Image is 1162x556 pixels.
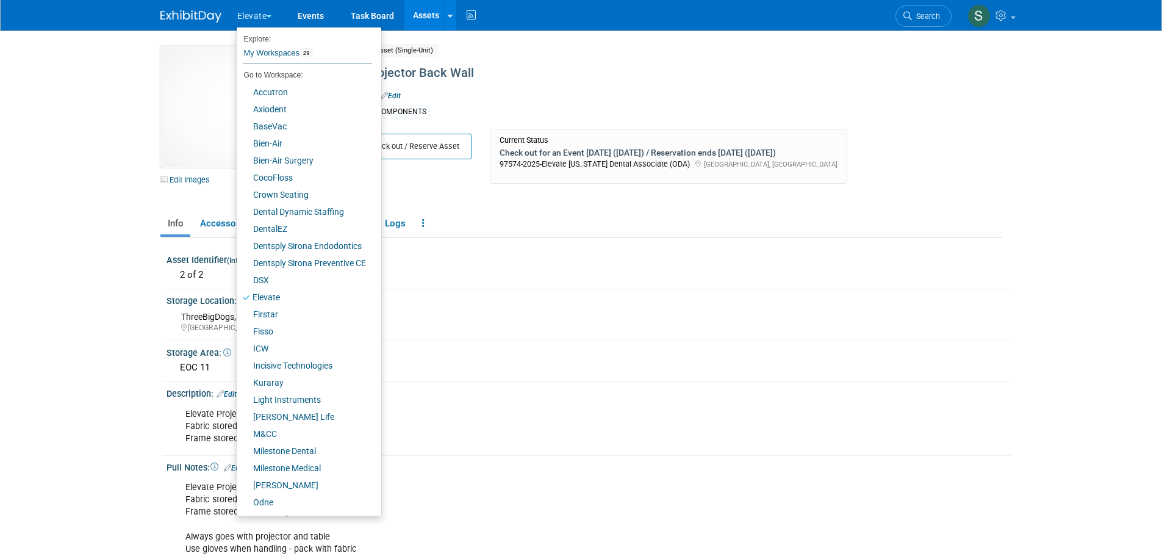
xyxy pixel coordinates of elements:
a: Crown Seating [237,186,372,203]
a: Axiodent [237,101,372,118]
span: 29 [299,48,314,58]
div: Description: [167,385,1011,400]
a: Bien-Air Surgery [237,152,372,169]
a: Edit [381,92,401,100]
a: Dentsply Sirona Endodontics [237,237,372,255]
a: Edit Images [160,172,215,187]
a: Dental Dynamic Staffing [237,203,372,220]
span: Storage Area: [167,348,231,358]
span: 97574-2025-Elevate [US_STATE] Dental Associate (ODA) [500,159,690,168]
div: 10' Projector Back Wall [343,62,902,84]
a: [PERSON_NAME] Life [237,408,372,425]
div: Tags [346,91,902,126]
a: Bien-Air [237,135,372,152]
a: Kuraray [237,374,372,391]
a: BaseVac [237,118,372,135]
a: Dentsply Sirona Preventive CE [237,255,372,272]
span: Capital Asset (Single-Unit) [346,44,439,57]
div: Current Status [500,135,837,145]
a: Elevate [237,289,372,306]
li: Explore: [237,32,372,43]
span: Search [912,12,940,21]
div: Asset Identifier : [167,251,1011,266]
div: EOC 11 [176,358,1002,377]
a: Edit [217,390,237,399]
img: Samantha Meyers [967,4,991,27]
div: [GEOGRAPHIC_DATA], [GEOGRAPHIC_DATA] [181,323,1002,333]
div: BOOTH COMPONENTS [346,106,430,118]
a: Odne [237,494,372,511]
a: Info [160,213,190,234]
a: [PERSON_NAME] [237,511,372,528]
a: DSX [237,272,372,289]
a: Milestone Medical [237,460,372,477]
a: Search [895,5,952,27]
img: View Images [160,46,321,168]
div: Check out for an Event [DATE] ([DATE]) / Reservation ends [DATE] ([DATE]) [500,147,837,158]
div: Storage Location: [167,292,1011,308]
li: Go to Workspace: [237,67,372,83]
a: Firstar [237,306,372,323]
div: Elevate Projector Wall Fabric stored in clear container Frame stored in duffel bag [177,402,852,451]
a: Fisso [237,323,372,340]
a: Edit [224,464,244,472]
div: 2 of 2 [176,265,1002,284]
a: Logs [378,213,412,234]
a: ICW [237,340,372,357]
a: CocoFloss [237,169,372,186]
a: Incisive Technologies [237,357,372,374]
button: Check out / Reserve Asset [346,134,472,159]
a: Milestone Dental [237,442,372,460]
img: ExhibitDay [160,10,221,23]
a: [PERSON_NAME] [237,477,372,494]
a: M&CC [237,425,372,442]
span: ThreeBigDogs, Inc. [181,312,252,322]
a: Accutron [237,84,372,101]
a: My Workspaces29 [243,43,372,63]
a: Accessories [193,213,258,234]
a: Light Instruments [237,391,372,408]
small: (Internal Asset Id) [227,256,286,265]
div: Pull Notes: [167,458,1011,474]
span: [GEOGRAPHIC_DATA], [GEOGRAPHIC_DATA] [704,160,837,168]
a: DentalEZ [237,220,372,237]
